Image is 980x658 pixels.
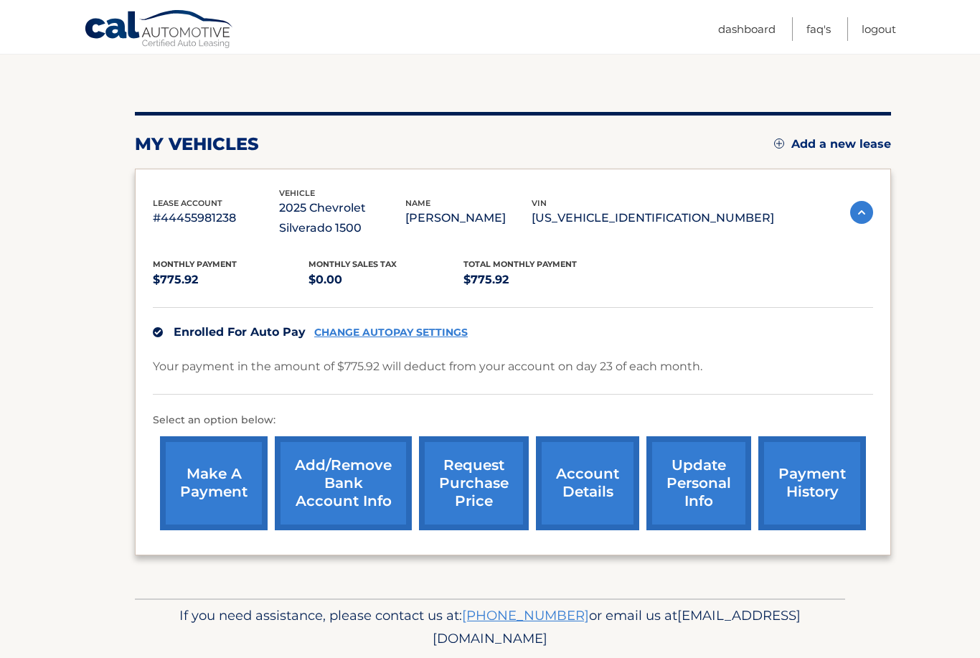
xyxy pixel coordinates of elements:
p: #44455981238 [153,208,279,228]
span: vehicle [279,188,315,198]
img: add.svg [774,138,784,149]
a: payment history [758,436,866,530]
a: Dashboard [718,17,776,41]
a: Add/Remove bank account info [275,436,412,530]
a: Logout [862,17,896,41]
p: [US_VEHICLE_IDENTIFICATION_NUMBER] [532,208,774,228]
span: Monthly Payment [153,259,237,269]
p: $0.00 [308,270,464,290]
a: make a payment [160,436,268,530]
a: account details [536,436,639,530]
a: [PHONE_NUMBER] [462,607,589,624]
p: Select an option below: [153,412,873,429]
p: Your payment in the amount of $775.92 will deduct from your account on day 23 of each month. [153,357,702,377]
p: 2025 Chevrolet Silverado 1500 [279,198,405,238]
a: FAQ's [806,17,831,41]
a: update personal info [646,436,751,530]
img: accordion-active.svg [850,201,873,224]
a: request purchase price [419,436,529,530]
span: name [405,198,430,208]
p: If you need assistance, please contact us at: or email us at [144,604,836,650]
a: CHANGE AUTOPAY SETTINGS [314,326,468,339]
p: $775.92 [153,270,308,290]
h2: my vehicles [135,133,259,155]
span: Enrolled For Auto Pay [174,325,306,339]
span: Monthly sales Tax [308,259,397,269]
p: $775.92 [463,270,619,290]
span: lease account [153,198,222,208]
a: Cal Automotive [84,9,235,51]
img: check.svg [153,327,163,337]
a: Add a new lease [774,137,891,151]
p: [PERSON_NAME] [405,208,532,228]
span: vin [532,198,547,208]
span: Total Monthly Payment [463,259,577,269]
